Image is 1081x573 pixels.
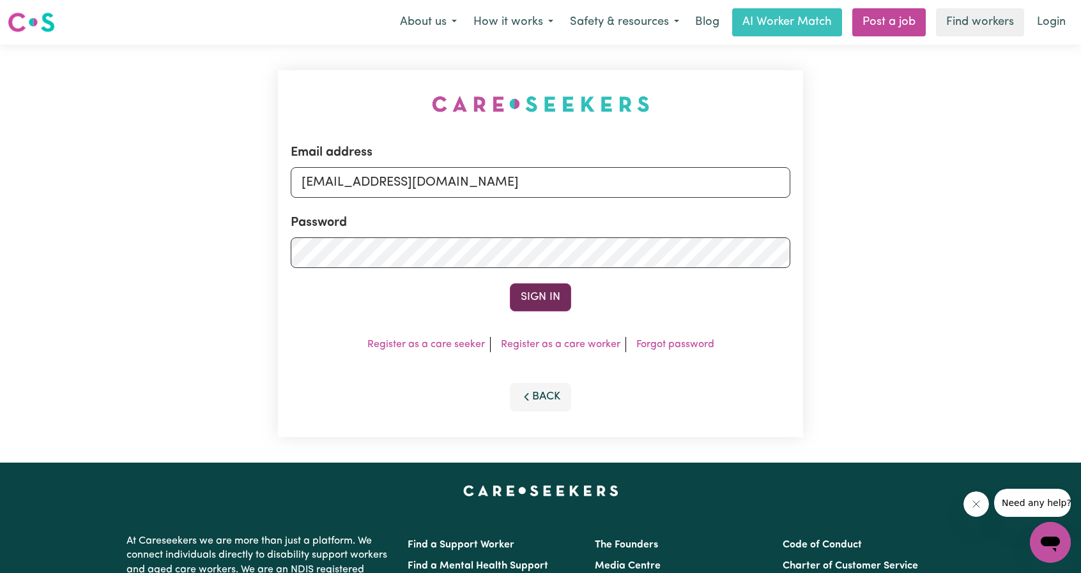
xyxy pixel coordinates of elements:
a: Login [1029,8,1073,36]
button: Safety & resources [562,9,687,36]
a: Blog [687,8,727,36]
a: AI Worker Match [732,8,842,36]
a: Careseekers home page [463,486,618,496]
a: Forgot password [636,339,714,350]
a: Media Centre [595,561,661,571]
label: Password [291,213,347,232]
iframe: Button to launch messaging window [1030,522,1071,563]
label: Email address [291,143,372,162]
a: Charter of Customer Service [783,561,918,571]
a: Find a Support Worker [408,540,514,550]
iframe: Message from company [994,489,1071,517]
a: Post a job [852,8,926,36]
iframe: Close message [963,491,989,517]
button: Sign In [510,283,571,311]
a: The Founders [595,540,658,550]
span: Need any help? [8,9,77,19]
button: Back [510,383,571,411]
a: Careseekers logo [8,8,55,37]
button: About us [392,9,465,36]
a: Find workers [936,8,1024,36]
img: Careseekers logo [8,11,55,34]
a: Register as a care worker [501,339,620,350]
a: Register as a care seeker [367,339,485,350]
a: Code of Conduct [783,540,862,550]
input: Email address [291,167,790,198]
button: How it works [465,9,562,36]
